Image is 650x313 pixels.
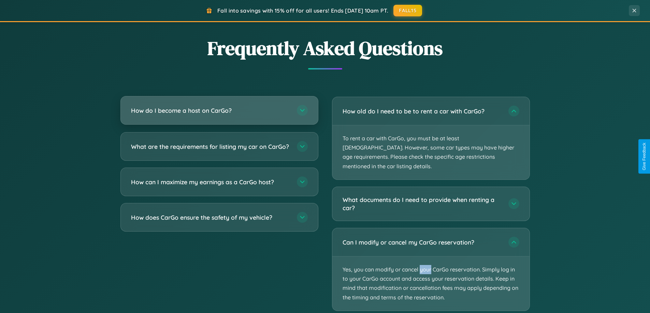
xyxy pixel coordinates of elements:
[343,107,502,115] h3: How old do I need to be to rent a car with CarGo?
[332,256,530,311] p: Yes, you can modify or cancel your CarGo reservation. Simply log in to your CarGo account and acc...
[642,143,647,170] div: Give Feedback
[343,238,502,247] h3: Can I modify or cancel my CarGo reservation?
[131,213,290,222] h3: How does CarGo ensure the safety of my vehicle?
[131,142,290,151] h3: What are the requirements for listing my car on CarGo?
[332,125,530,179] p: To rent a car with CarGo, you must be at least [DEMOGRAPHIC_DATA]. However, some car types may ha...
[343,195,502,212] h3: What documents do I need to provide when renting a car?
[120,35,530,61] h2: Frequently Asked Questions
[393,5,422,16] button: FALL15
[131,178,290,186] h3: How can I maximize my earnings as a CarGo host?
[131,106,290,115] h3: How do I become a host on CarGo?
[217,7,388,14] span: Fall into savings with 15% off for all users! Ends [DATE] 10am PT.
